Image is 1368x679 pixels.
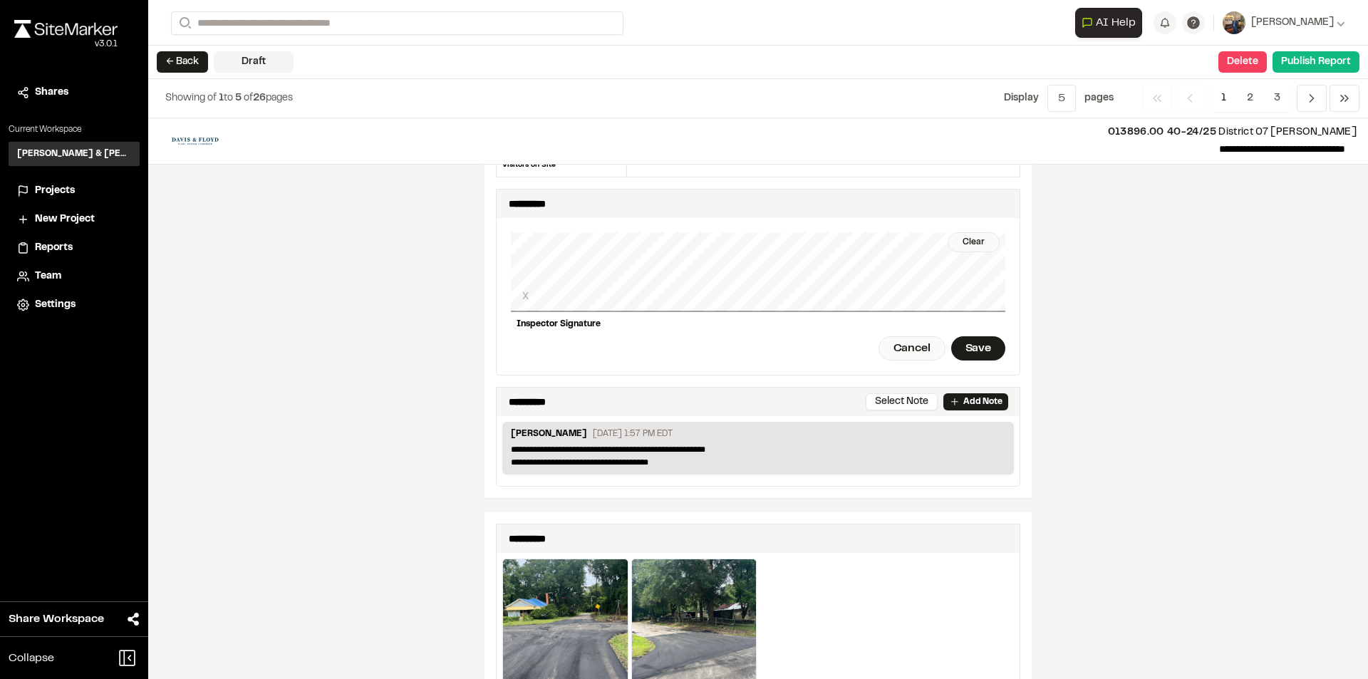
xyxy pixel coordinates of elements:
[14,20,118,38] img: rebrand.png
[1218,51,1267,73] button: Delete
[35,183,75,199] span: Projects
[9,123,140,136] p: Current Workspace
[17,240,131,256] a: Reports
[963,395,1002,408] p: Add Note
[17,183,131,199] a: Projects
[1211,85,1237,112] span: 1
[242,125,1357,140] p: District 07 [PERSON_NAME]
[511,427,587,443] p: [PERSON_NAME]
[35,269,61,284] span: Team
[235,94,242,103] span: 5
[866,393,938,410] button: Select Note
[1223,11,1345,34] button: [PERSON_NAME]
[35,212,95,227] span: New Project
[1251,15,1334,31] span: [PERSON_NAME]
[1108,128,1216,137] span: 013896.00 40-24/25
[17,269,131,284] a: Team
[157,51,208,73] button: ← Back
[35,240,73,256] span: Reports
[1236,85,1264,112] span: 2
[879,336,945,361] div: Cancel
[1223,11,1245,34] img: User
[17,297,131,313] a: Settings
[165,90,293,106] p: to of pages
[1075,8,1148,38] div: Open AI Assistant
[253,94,266,103] span: 26
[17,212,131,227] a: New Project
[9,611,104,628] span: Share Workspace
[1273,51,1359,73] button: Publish Report
[1142,85,1359,112] nav: Navigation
[14,38,118,51] div: Oh geez...please don't...
[951,336,1005,361] div: Save
[1075,8,1142,38] button: Open AI Assistant
[17,147,131,160] h3: [PERSON_NAME] & [PERSON_NAME] Inc.
[1004,90,1039,106] p: Display
[1096,14,1136,31] span: AI Help
[160,130,231,152] img: file
[1084,90,1114,106] p: page s
[219,94,224,103] span: 1
[1263,85,1291,112] span: 3
[1047,85,1076,112] button: 5
[17,85,131,100] a: Shares
[171,11,197,35] button: Search
[35,297,76,313] span: Settings
[593,427,673,440] p: [DATE] 1:57 PM EDT
[9,650,54,667] span: Collapse
[214,51,294,73] div: Draft
[948,232,1000,252] div: Clear
[511,312,1005,336] div: Inspector Signature
[165,94,219,103] span: Showing of
[496,154,627,177] div: Visitors on Site
[35,85,68,100] span: Shares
